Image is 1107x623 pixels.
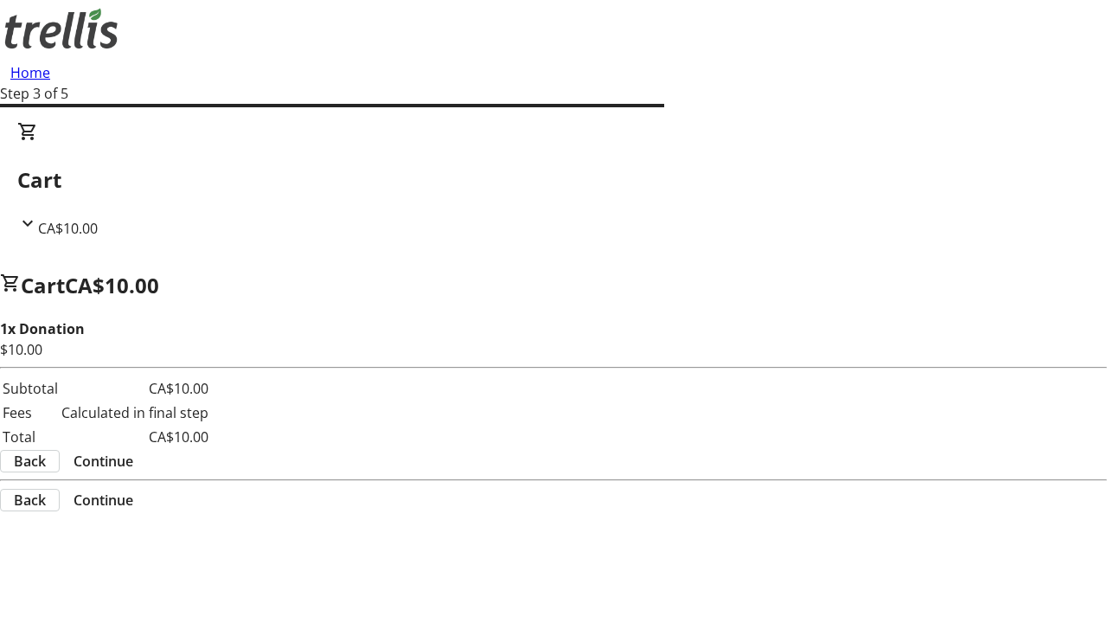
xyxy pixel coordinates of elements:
[21,271,65,299] span: Cart
[60,451,147,472] button: Continue
[14,451,46,472] span: Back
[74,490,133,511] span: Continue
[61,426,209,448] td: CA$10.00
[14,490,46,511] span: Back
[65,271,159,299] span: CA$10.00
[17,164,1090,196] h2: Cart
[2,377,59,400] td: Subtotal
[60,490,147,511] button: Continue
[17,121,1090,239] div: CartCA$10.00
[38,219,98,238] span: CA$10.00
[61,377,209,400] td: CA$10.00
[2,401,59,424] td: Fees
[2,426,59,448] td: Total
[74,451,133,472] span: Continue
[61,401,209,424] td: Calculated in final step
